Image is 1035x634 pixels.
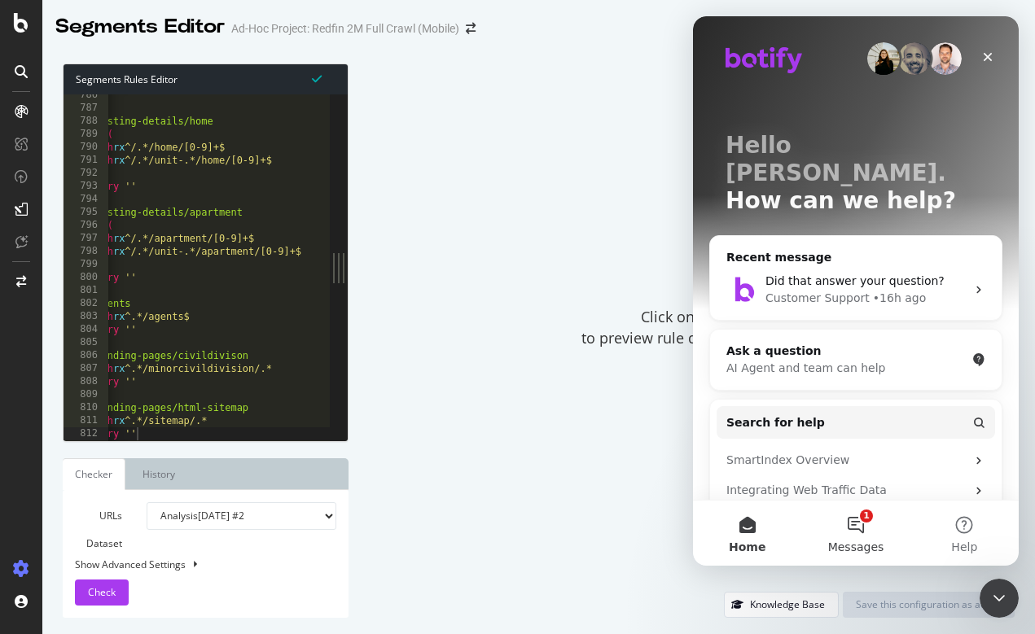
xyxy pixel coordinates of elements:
[724,592,839,618] button: Knowledge Base
[64,297,108,310] div: 802
[64,154,108,167] div: 791
[75,579,129,606] button: Check
[64,89,108,102] div: 786
[64,375,108,388] div: 808
[724,597,839,611] a: Knowledge Base
[63,458,125,490] a: Checker
[980,579,1019,618] iframe: Intercom live chat
[64,115,108,128] div: 788
[64,258,108,271] div: 799
[64,401,108,414] div: 810
[63,557,324,571] div: Show Advanced Settings
[64,349,108,362] div: 806
[693,16,1019,566] iframe: Intercom live chat
[856,597,1002,611] div: Save this configuration as active
[55,13,225,41] div: Segments Editor
[312,71,322,86] span: Syntax is valid
[64,284,108,297] div: 801
[64,128,108,141] div: 789
[64,193,108,206] div: 794
[129,458,188,490] a: History
[64,206,108,219] div: 795
[843,592,1015,618] button: Save this configuration as active
[88,585,116,599] span: Check
[64,232,108,245] div: 797
[750,597,825,611] div: Knowledge Base
[64,362,108,375] div: 807
[64,427,108,440] div: 812
[64,414,108,427] div: 811
[64,336,108,349] div: 805
[64,310,108,323] div: 803
[63,502,134,557] label: URLs Dataset
[64,323,108,336] div: 804
[231,20,459,37] div: Ad-Hoc Project: Redfin 2M Full Crawl (Mobile)
[64,141,108,154] div: 790
[64,245,108,258] div: 798
[64,388,108,401] div: 809
[64,180,108,193] div: 793
[64,271,108,284] div: 800
[64,102,108,115] div: 787
[466,23,476,34] div: arrow-right-arrow-left
[64,64,348,94] div: Segments Rules Editor
[64,167,108,180] div: 792
[581,307,797,348] span: Click on to preview rule definition result
[64,219,108,232] div: 796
